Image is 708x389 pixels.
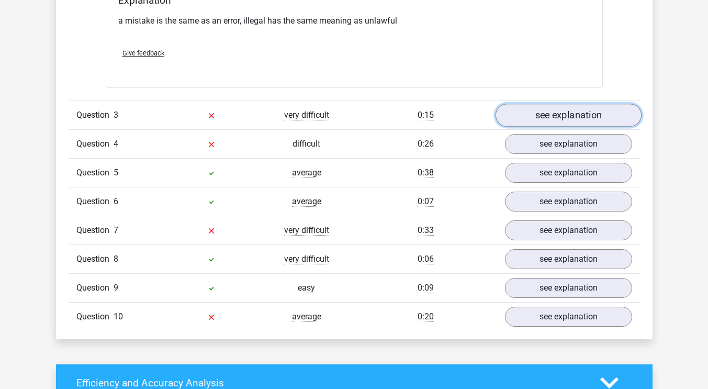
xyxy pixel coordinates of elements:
a: see explanation [505,192,632,212]
span: 4 [114,139,118,149]
span: Question [76,195,114,208]
a: see explanation [495,104,641,127]
a: see explanation [505,249,632,269]
p: a mistake is the same as an error, illegal has the same meaning as unlawful [118,15,590,27]
span: 0:20 [418,312,434,322]
span: very difficult [284,254,329,264]
span: 0:06 [418,254,434,264]
span: 6 [114,196,118,206]
span: Question [76,109,114,121]
span: average [292,168,321,178]
span: very difficult [284,110,329,120]
span: Question [76,282,114,294]
span: 0:33 [418,225,434,236]
span: Question [76,166,114,179]
span: 0:15 [418,110,434,120]
span: Question [76,310,114,323]
a: see explanation [505,307,632,327]
a: see explanation [505,163,632,183]
span: Question [76,224,114,237]
span: 0:07 [418,196,434,207]
span: very difficult [284,225,329,236]
a: see explanation [505,278,632,298]
span: 8 [114,254,118,264]
span: average [292,196,321,207]
span: 9 [114,283,118,293]
span: 0:38 [418,168,434,178]
span: difficult [293,139,320,149]
span: 0:09 [418,283,434,293]
a: see explanation [505,134,632,154]
span: Question [76,253,114,265]
span: 5 [114,168,118,177]
span: 7 [114,225,118,235]
span: Question [76,138,114,150]
span: 0:26 [418,139,434,149]
span: 3 [114,110,118,120]
span: average [292,312,321,322]
span: easy [298,283,315,293]
h4: Efficiency and Accuracy Analysis [76,377,585,389]
a: see explanation [505,220,632,240]
span: 10 [114,312,123,321]
span: Give feedback [122,49,164,57]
